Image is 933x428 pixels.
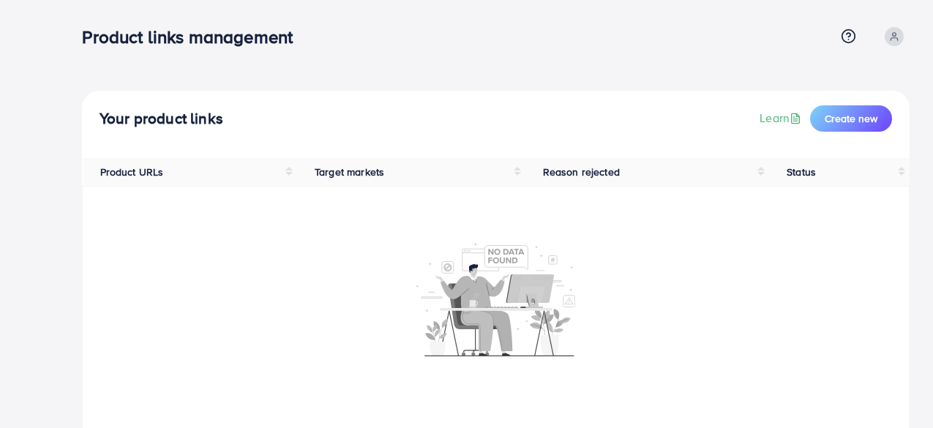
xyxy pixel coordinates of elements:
[315,165,384,179] span: Target markets
[100,110,223,128] h4: Your product links
[82,26,304,48] h3: Product links management
[543,165,620,179] span: Reason rejected
[760,110,804,127] a: Learn
[825,111,877,126] span: Create new
[100,165,164,179] span: Product URLs
[787,165,816,179] span: Status
[810,105,892,132] button: Create new
[416,241,576,356] img: No account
